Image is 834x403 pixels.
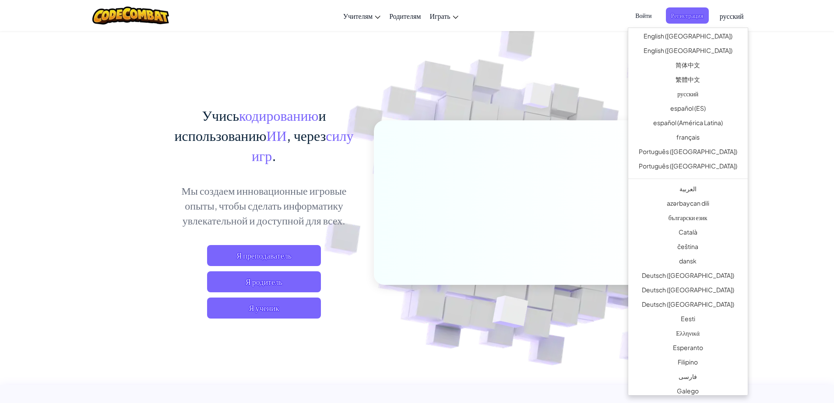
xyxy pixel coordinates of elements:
[628,298,748,313] a: Deutsch ([GEOGRAPHIC_DATA])
[666,7,709,24] button: Регистрация
[628,117,748,131] a: español (América Latina)
[628,313,748,327] a: Eesti
[628,146,748,160] a: Português ([GEOGRAPHIC_DATA])
[385,4,425,28] a: Родителям
[628,102,748,117] a: español (ES)
[630,7,657,24] button: Войти
[168,183,361,228] p: Мы создаем инновационные игровые опыты, чтобы сделать информатику увлекательной и доступной для в...
[628,241,748,255] a: čeština
[628,284,748,298] a: Deutsch ([GEOGRAPHIC_DATA])
[628,255,748,270] a: dansk
[202,106,239,124] span: Учись
[628,356,748,371] a: Filipino
[628,226,748,241] a: Català
[720,11,744,21] span: русский
[628,131,748,146] a: français
[628,183,748,197] a: العربية
[343,11,373,21] span: Учителям
[272,147,276,164] span: .
[628,30,748,45] a: English ([GEOGRAPHIC_DATA])
[628,385,748,399] a: Galego
[239,106,318,124] span: кодированию
[628,74,748,88] a: 繁體中文
[628,342,748,356] a: Esperanto
[471,277,549,350] img: Overlap cubes
[506,65,569,130] img: Overlap cubes
[267,126,287,144] span: ИИ
[628,197,748,212] a: azərbaycan dili
[628,270,748,284] a: Deutsch ([GEOGRAPHIC_DATA])
[628,45,748,59] a: English ([GEOGRAPHIC_DATA])
[207,298,321,319] button: Я ученик
[287,126,326,144] span: , через
[628,160,748,175] a: Português ([GEOGRAPHIC_DATA])
[207,245,321,266] a: Я преподаватель
[628,327,748,342] a: Ελληνικά
[207,271,321,292] a: Я родитель
[628,59,748,74] a: 简体中文
[429,11,450,21] span: Играть
[628,371,748,385] a: فارسی
[92,7,169,25] img: CodeCombat logo
[715,4,748,28] a: русский
[339,4,385,28] a: Учителям
[425,4,462,28] a: Играть
[628,212,748,226] a: български език
[628,88,748,102] a: русский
